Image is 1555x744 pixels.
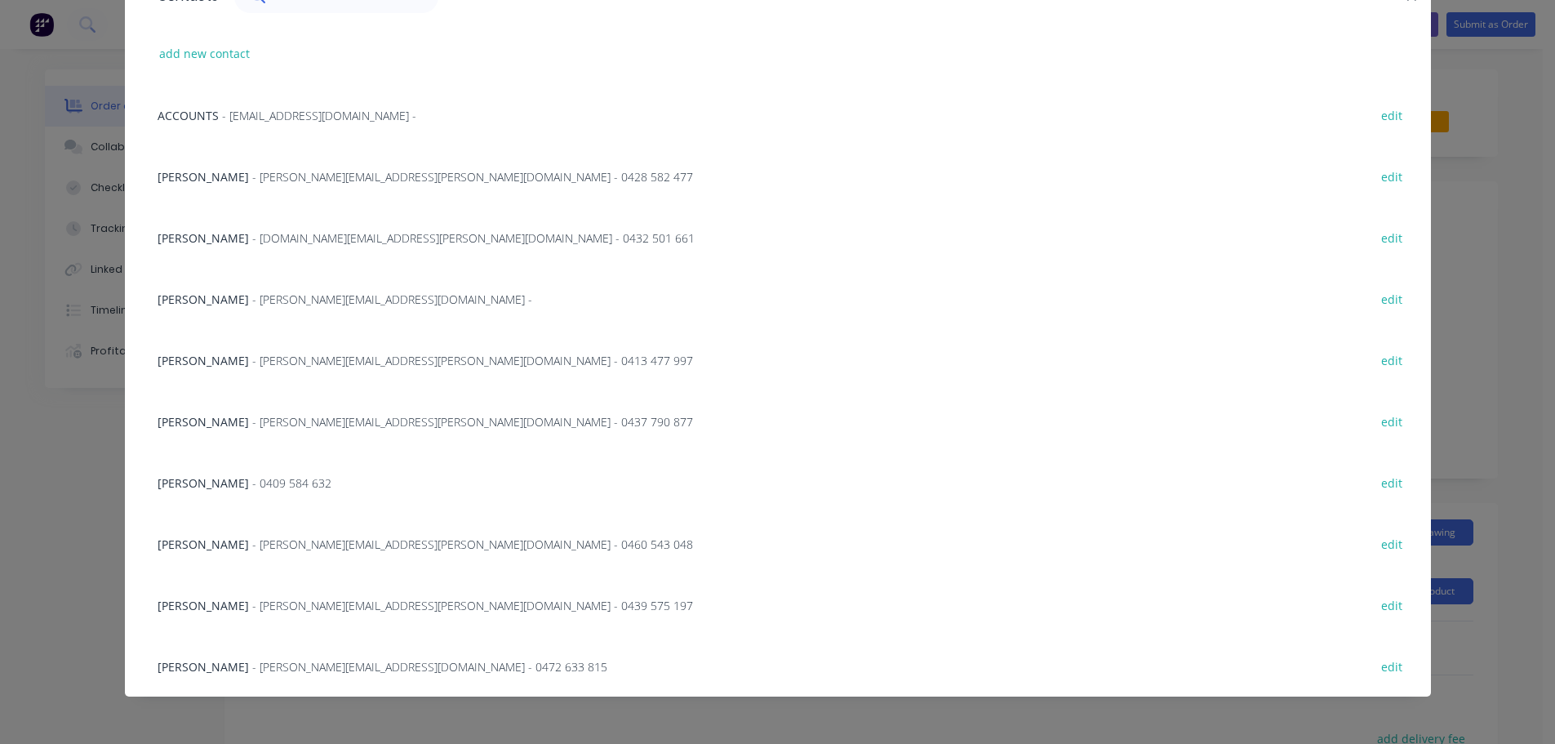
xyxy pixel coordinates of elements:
[252,292,532,307] span: - [PERSON_NAME][EMAIL_ADDRESS][DOMAIN_NAME] -
[151,42,259,65] button: add new contact
[252,475,331,491] span: - 0409 584 632
[252,353,693,368] span: - [PERSON_NAME][EMAIL_ADDRESS][PERSON_NAME][DOMAIN_NAME] - 0413 477 997
[158,414,249,430] span: [PERSON_NAME]
[1373,471,1411,493] button: edit
[252,230,695,246] span: - [DOMAIN_NAME][EMAIL_ADDRESS][PERSON_NAME][DOMAIN_NAME] - 0432 501 661
[1373,226,1411,248] button: edit
[158,353,249,368] span: [PERSON_NAME]
[252,169,693,185] span: - [PERSON_NAME][EMAIL_ADDRESS][PERSON_NAME][DOMAIN_NAME] - 0428 582 477
[252,598,693,613] span: - [PERSON_NAME][EMAIL_ADDRESS][PERSON_NAME][DOMAIN_NAME] - 0439 575 197
[158,537,249,552] span: [PERSON_NAME]
[158,230,249,246] span: [PERSON_NAME]
[252,659,607,675] span: - [PERSON_NAME][EMAIL_ADDRESS][DOMAIN_NAME] - 0472 633 815
[158,169,249,185] span: [PERSON_NAME]
[1373,410,1411,432] button: edit
[158,475,249,491] span: [PERSON_NAME]
[1373,594,1411,616] button: edit
[252,537,693,552] span: - [PERSON_NAME][EMAIL_ADDRESS][PERSON_NAME][DOMAIN_NAME] - 0460 543 048
[1373,287,1411,310] button: edit
[252,414,693,430] span: - [PERSON_NAME][EMAIL_ADDRESS][PERSON_NAME][DOMAIN_NAME] - 0437 790 877
[158,292,249,307] span: [PERSON_NAME]
[222,108,416,123] span: - [EMAIL_ADDRESS][DOMAIN_NAME] -
[1373,104,1411,126] button: edit
[1373,349,1411,371] button: edit
[158,108,219,123] span: ACCOUNTS
[1373,655,1411,677] button: edit
[1373,165,1411,187] button: edit
[158,659,249,675] span: [PERSON_NAME]
[1373,532,1411,555] button: edit
[158,598,249,613] span: [PERSON_NAME]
